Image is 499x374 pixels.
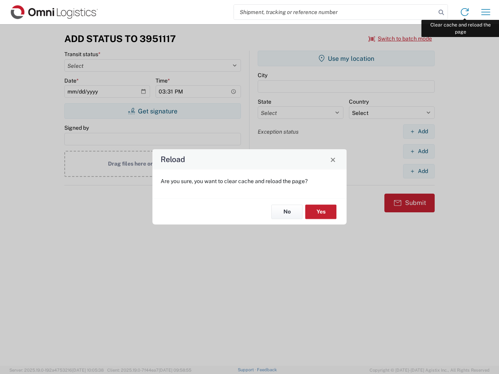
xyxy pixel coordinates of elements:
button: No [271,205,303,219]
button: Yes [305,205,336,219]
input: Shipment, tracking or reference number [234,5,436,19]
button: Close [327,154,338,165]
h4: Reload [161,154,185,165]
p: Are you sure, you want to clear cache and reload the page? [161,178,338,185]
